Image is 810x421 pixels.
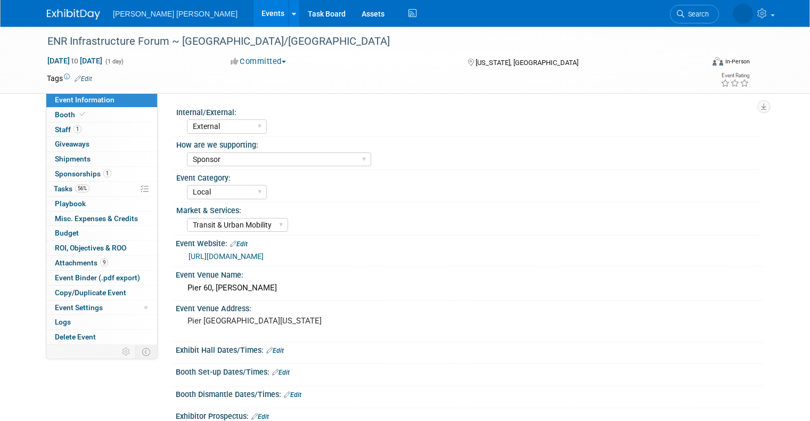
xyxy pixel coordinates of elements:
[46,137,157,151] a: Giveaways
[55,318,71,326] span: Logs
[176,267,763,280] div: Event Venue Name:
[55,214,138,223] span: Misc. Expenses & Credits
[176,203,758,216] div: Market & Services:
[227,56,290,67] button: Committed
[55,258,108,267] span: Attachments
[75,184,89,192] span: 56%
[55,140,89,148] span: Giveaways
[55,169,111,178] span: Sponsorships
[55,229,79,237] span: Budget
[47,56,103,66] span: [DATE] [DATE]
[251,413,269,420] a: Edit
[189,252,264,261] a: [URL][DOMAIN_NAME]
[46,241,157,255] a: ROI, Objectives & ROO
[113,10,238,18] span: [PERSON_NAME] [PERSON_NAME]
[55,155,91,163] span: Shipments
[176,104,758,118] div: Internal/External:
[55,199,86,208] span: Playbook
[176,137,758,150] div: How are we supporting:
[54,184,89,193] span: Tasks
[75,75,92,83] a: Edit
[44,32,690,51] div: ENR Infrastructure Forum ~ [GEOGRAPHIC_DATA]/[GEOGRAPHIC_DATA]
[725,58,750,66] div: In-Person
[70,56,80,65] span: to
[55,244,126,252] span: ROI, Objectives & ROO
[73,125,81,133] span: 1
[104,58,124,65] span: (1 day)
[721,73,749,78] div: Event Rating
[55,125,81,134] span: Staff
[284,391,301,399] a: Edit
[46,152,157,166] a: Shipments
[46,286,157,300] a: Copy/Duplicate Event
[176,364,763,378] div: Booth Set-up Dates/Times:
[176,342,763,356] div: Exhibit Hall Dates/Times:
[646,55,750,71] div: Event Format
[46,256,157,270] a: Attachments9
[55,95,114,104] span: Event Information
[46,123,157,137] a: Staff1
[46,182,157,196] a: Tasks56%
[46,330,157,344] a: Delete Event
[55,333,96,341] span: Delete Event
[733,4,753,24] img: Kelly Graber
[46,226,157,240] a: Budget
[55,273,140,282] span: Event Binder (.pdf export)
[103,169,111,177] span: 1
[46,167,157,181] a: Sponsorships1
[47,73,92,84] td: Tags
[176,170,758,183] div: Event Category:
[100,258,108,266] span: 9
[176,301,763,314] div: Event Venue Address:
[184,280,755,296] div: Pier 60, [PERSON_NAME]
[46,271,157,285] a: Event Binder (.pdf export)
[55,288,126,297] span: Copy/Duplicate Event
[476,59,578,67] span: [US_STATE], [GEOGRAPHIC_DATA]
[136,345,158,359] td: Toggle Event Tabs
[176,386,763,400] div: Booth Dismantle Dates/Times:
[46,212,157,226] a: Misc. Expenses & Credits
[266,347,284,354] a: Edit
[46,108,157,122] a: Booth
[230,240,248,248] a: Edit
[80,111,85,117] i: Booth reservation complete
[684,10,709,18] span: Search
[670,5,719,23] a: Search
[713,57,723,66] img: Format-Inperson.png
[144,306,148,309] span: Modified Layout
[46,301,157,315] a: Event Settings
[46,197,157,211] a: Playbook
[55,303,103,312] span: Event Settings
[176,236,763,249] div: Event Website:
[55,110,87,119] span: Booth
[187,316,409,326] pre: Pier [GEOGRAPHIC_DATA][US_STATE]
[46,315,157,329] a: Logs
[47,9,100,20] img: ExhibitDay
[46,93,157,107] a: Event Information
[117,345,136,359] td: Personalize Event Tab Strip
[272,369,290,376] a: Edit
